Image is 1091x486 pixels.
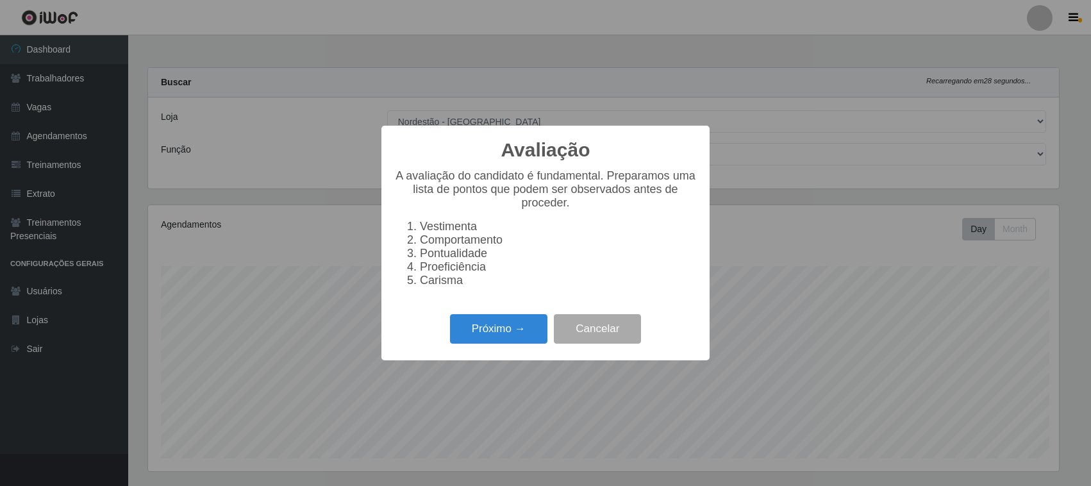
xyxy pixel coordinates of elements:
[420,247,697,260] li: Pontualidade
[450,314,547,344] button: Próximo →
[420,220,697,233] li: Vestimenta
[394,169,697,210] p: A avaliação do candidato é fundamental. Preparamos uma lista de pontos que podem ser observados a...
[501,138,590,162] h2: Avaliação
[420,260,697,274] li: Proeficiência
[420,233,697,247] li: Comportamento
[420,274,697,287] li: Carisma
[554,314,641,344] button: Cancelar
